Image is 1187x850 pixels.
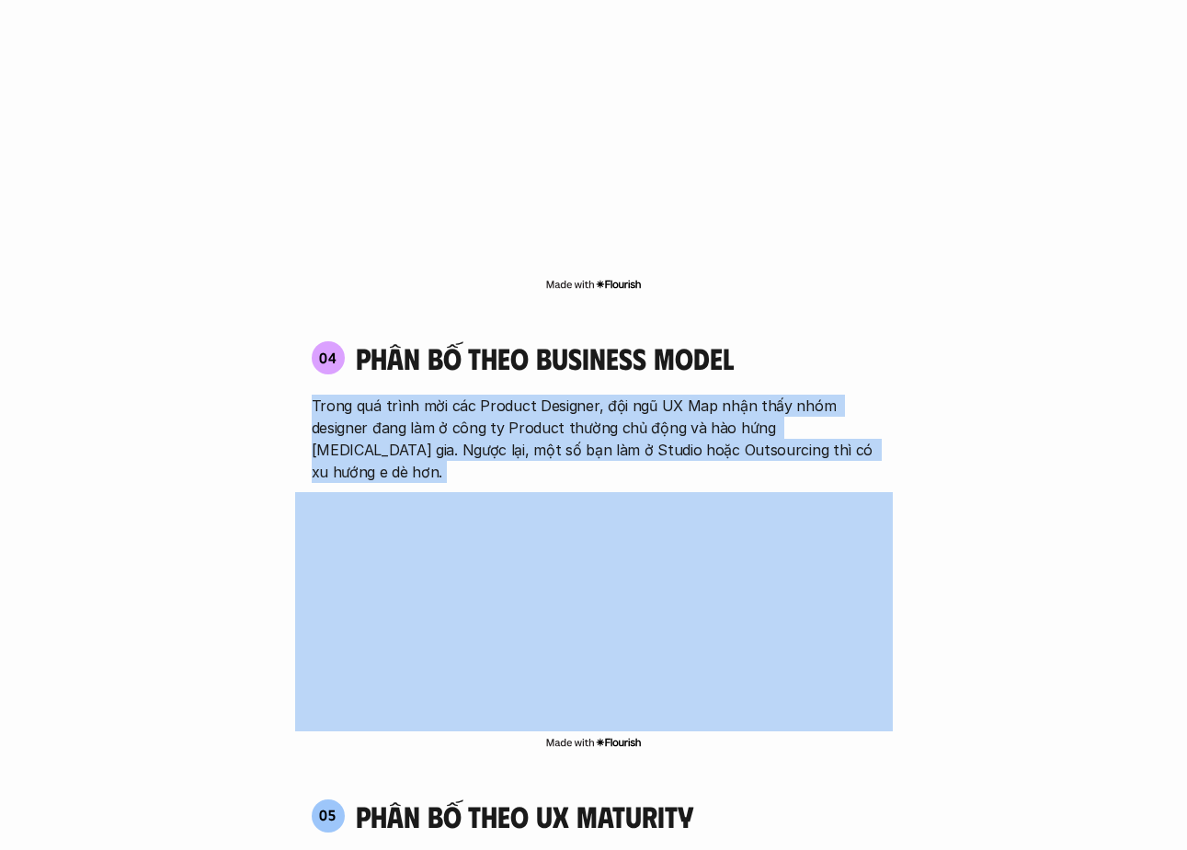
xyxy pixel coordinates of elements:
p: 04 [319,350,337,365]
img: Made with Flourish [545,277,642,292]
img: Made with Flourish [545,735,642,750]
p: Trong quá trình mời các Product Designer, đội ngũ UX Map nhận thấy nhóm designer đang làm ở công ... [312,395,876,483]
p: 05 [319,808,337,822]
iframe: Interactive or visual content [295,492,893,731]
h4: phân bố theo ux maturity [356,798,693,833]
h4: phân bố theo business model [356,340,734,375]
